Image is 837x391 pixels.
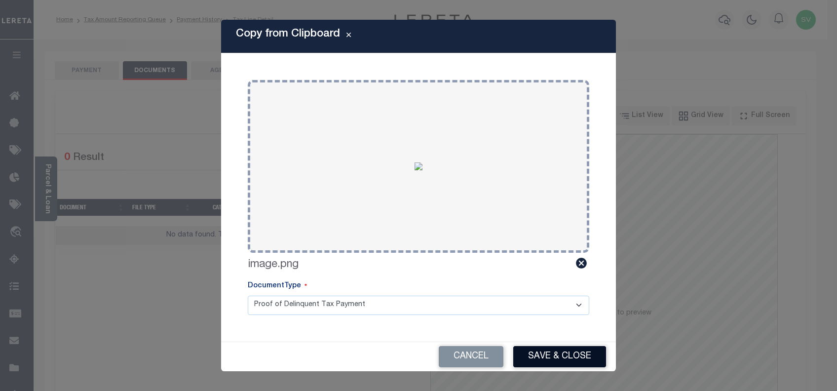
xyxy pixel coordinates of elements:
h5: Copy from Clipboard [236,28,340,40]
button: Close [340,31,357,42]
button: Cancel [439,346,503,367]
img: d2c97144-3613-466b-b0a5-21b2a2793b27 [415,162,422,170]
label: DocumentType [248,281,307,292]
button: Save & Close [513,346,606,367]
label: image.png [248,257,299,273]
